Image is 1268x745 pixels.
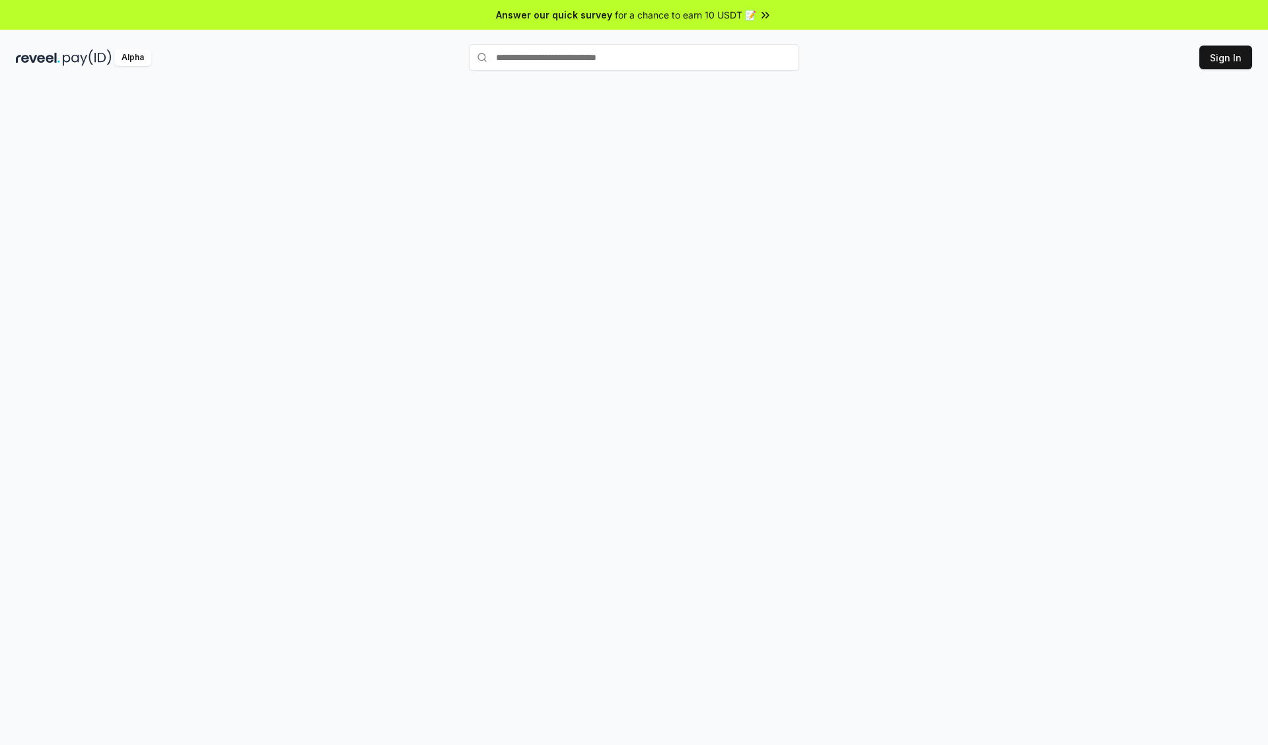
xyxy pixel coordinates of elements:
span: Answer our quick survey [496,8,612,22]
img: pay_id [63,49,112,66]
img: reveel_dark [16,49,60,66]
span: for a chance to earn 10 USDT 📝 [615,8,756,22]
button: Sign In [1199,46,1252,69]
div: Alpha [114,49,151,66]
